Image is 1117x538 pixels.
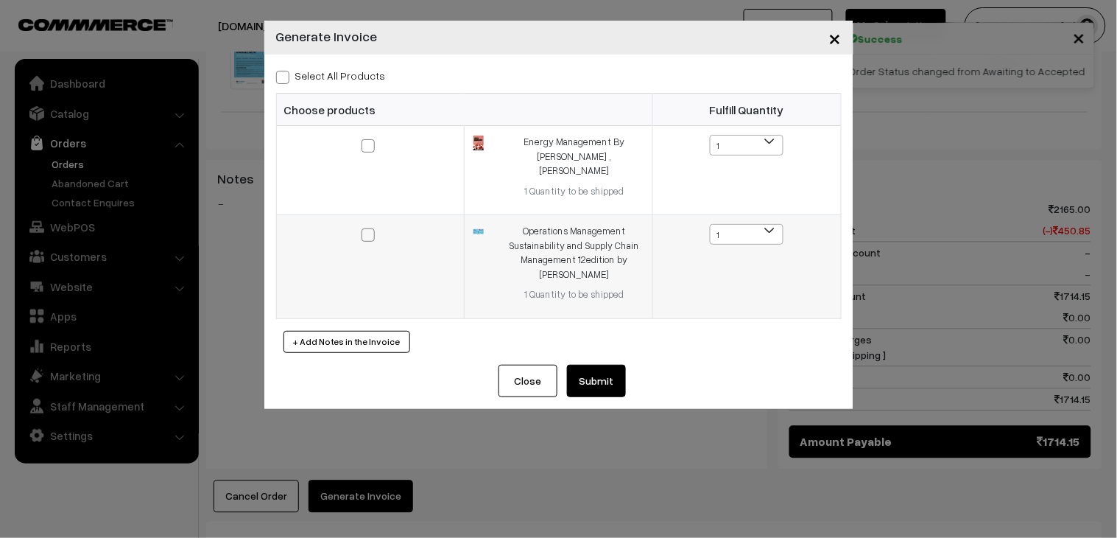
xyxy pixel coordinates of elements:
span: 1 [711,225,783,245]
button: Submit [567,365,626,397]
span: 1 [710,135,783,156]
img: 175387820031189789332586703.jpg [473,229,483,235]
div: 1 Quantity to be shipped [506,184,644,199]
button: Close [817,15,853,60]
h4: Generate Invoice [276,27,378,46]
label: Select all Products [276,68,386,83]
img: 491702561276-img5b4eeac2d993d.jpg [473,136,483,150]
span: 1 [711,136,783,156]
th: Fulfill Quantity [652,94,841,126]
div: Operations Management Sustainability and Supply Chain Management 12edition by [PERSON_NAME] [506,224,644,282]
span: × [829,24,842,51]
span: 1 [710,224,783,245]
div: Energy Management By [PERSON_NAME] ,[PERSON_NAME] [506,135,644,178]
button: + Add Notes in the Invoice [283,331,410,353]
button: Close [498,365,557,397]
th: Choose products [276,94,652,126]
div: 1 Quantity to be shipped [506,287,644,302]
